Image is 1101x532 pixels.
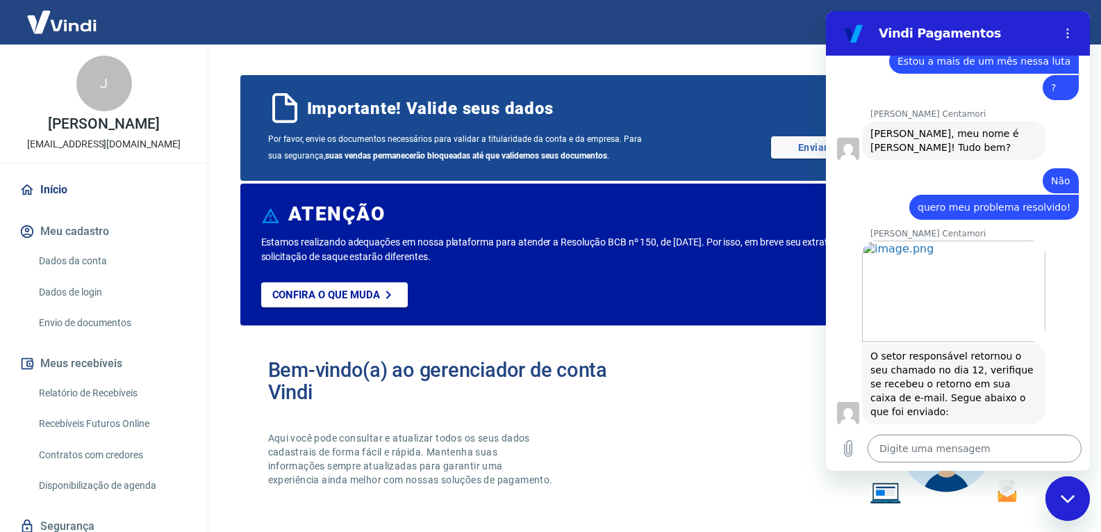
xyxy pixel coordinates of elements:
p: [PERSON_NAME] [48,117,159,131]
button: Meu cadastro [17,216,191,247]
h6: ATENÇÃO [288,207,385,221]
b: suas vendas permanecerão bloqueadas até que validemos seus documentos [325,151,607,161]
span: Importante! Valide seus dados [307,97,554,120]
a: Confira o que muda [261,282,408,307]
a: Dados de login [33,278,191,307]
button: Sair [1034,10,1084,35]
a: Início [17,175,191,205]
a: Disponibilização de agenda [33,471,191,500]
h2: Bem-vindo(a) ao gerenciador de conta Vindi [268,359,652,403]
div: J [76,56,132,111]
p: Aqui você pode consultar e atualizar todos os seus dados cadastrais de forma fácil e rápida. Mant... [268,431,556,487]
a: Enviar documentos [771,136,916,159]
iframe: Botão para abrir a janela de mensagens, conversa em andamento [1045,476,1090,521]
button: Meus recebíveis [17,348,191,379]
p: Estamos realizando adequações em nossa plataforma para atender a Resolução BCB nº 150, de [DATE].... [261,235,886,264]
span: Por favor, envie os documentos necessários para validar a titularidade da conta e da empresa. Par... [268,131,652,164]
a: Envio de documentos [33,309,191,337]
p: Confira o que muda [272,289,380,301]
a: Relatório de Recebíveis [33,379,191,408]
p: [EMAIL_ADDRESS][DOMAIN_NAME] [27,137,181,152]
img: Vindi [17,1,107,43]
a: Recebíveis Futuros Online [33,410,191,438]
a: Dados da conta [33,247,191,275]
iframe: Janela de mensagens [826,11,1090,471]
a: Contratos com credores [33,441,191,469]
